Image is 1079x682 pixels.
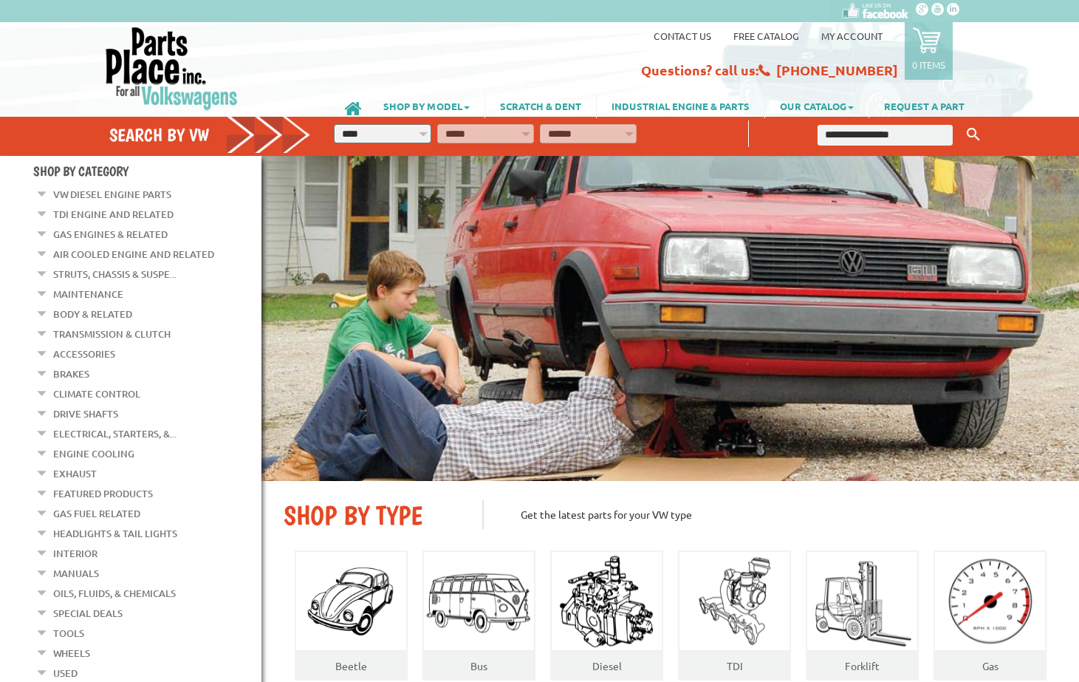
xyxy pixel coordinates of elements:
[53,265,177,284] a: Struts, Chassis & Suspe...
[53,245,214,264] a: Air Cooled Engine and Related
[53,284,123,304] a: Maintenance
[733,30,799,42] a: Free Catalog
[53,624,84,643] a: Tools
[53,364,89,383] a: Brakes
[53,564,99,583] a: Manuals
[845,659,880,672] a: Forklift
[335,659,367,672] a: Beetle
[53,424,177,443] a: Electrical, Starters, &...
[53,304,132,324] a: Body & Related
[53,584,176,603] a: Oils, Fluids, & Chemicals
[553,552,660,652] img: Diesel
[53,524,177,543] a: Headlights & Tail Lights
[53,205,174,224] a: TDI Engine and Related
[53,225,168,244] a: Gas Engines & Related
[53,464,97,483] a: Exhaust
[33,163,261,179] h4: Shop By Category
[53,344,115,364] a: Accessories
[482,499,1057,529] p: Get the latest parts for your VW type
[53,444,134,463] a: Engine Cooling
[284,499,460,531] h2: SHOP BY TYPE
[53,324,171,344] a: Transmission & Clutch
[296,565,406,638] img: Beatle
[53,544,97,563] a: Interior
[687,552,783,652] img: TDI
[962,123,984,147] button: Keyword Search
[597,93,764,118] a: INDUSTRIAL ENGINE & PARTS
[53,604,123,623] a: Special Deals
[53,644,90,663] a: Wheels
[424,569,534,635] img: Bus
[53,404,118,423] a: Drive Shafts
[592,659,622,672] a: Diesel
[53,484,153,503] a: Featured Products
[912,58,945,71] p: 0 items
[53,384,140,403] a: Climate Control
[905,22,953,80] a: 0 items
[765,93,869,118] a: OUR CATALOG
[470,659,487,672] a: Bus
[485,93,596,118] a: SCRATCH & DENT
[821,30,883,42] a: My Account
[53,185,171,204] a: VW Diesel Engine Parts
[53,504,140,523] a: Gas Fuel Related
[261,156,1079,481] img: First slide [900x500]
[727,659,743,672] a: TDI
[935,556,1045,648] img: Gas
[869,93,979,118] a: REQUEST A PART
[104,26,239,111] img: Parts Place Inc!
[369,93,484,118] a: SHOP BY MODEL
[109,124,312,146] h4: Search by VW
[654,30,711,42] a: Contact us
[811,552,914,652] img: Forklift
[982,659,998,672] a: Gas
